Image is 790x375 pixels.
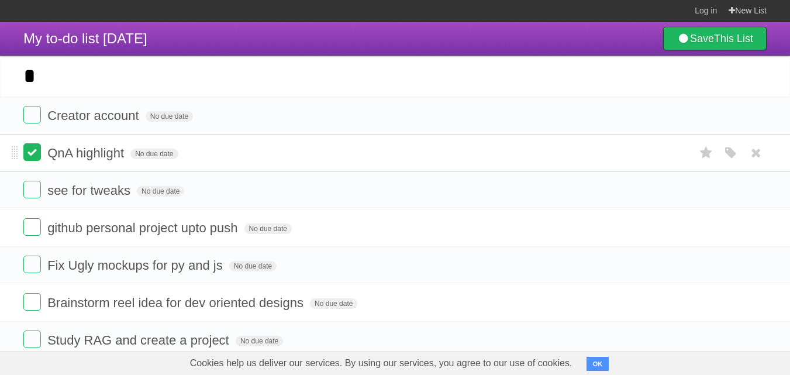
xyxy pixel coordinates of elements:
[47,258,226,273] span: Fix Ugly mockups for py and js
[587,357,609,371] button: OK
[23,106,41,123] label: Done
[47,333,232,348] span: Study RAG and create a project
[244,223,292,234] span: No due date
[23,218,41,236] label: Done
[23,256,41,273] label: Done
[47,295,306,310] span: Brainstorm reel idea for dev oriented designs
[695,143,717,163] label: Star task
[23,181,41,198] label: Done
[178,352,584,375] span: Cookies help us deliver our services. By using our services, you agree to our use of cookies.
[47,183,133,198] span: see for tweaks
[663,27,767,50] a: SaveThis List
[47,146,127,160] span: QnA highlight
[229,261,277,271] span: No due date
[310,298,357,309] span: No due date
[23,331,41,348] label: Done
[23,143,41,161] label: Done
[714,33,753,44] b: This List
[47,108,142,123] span: Creator account
[23,30,147,46] span: My to-do list [DATE]
[130,149,178,159] span: No due date
[137,186,184,197] span: No due date
[47,221,240,235] span: github personal project upto push
[23,293,41,311] label: Done
[146,111,193,122] span: No due date
[236,336,283,346] span: No due date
